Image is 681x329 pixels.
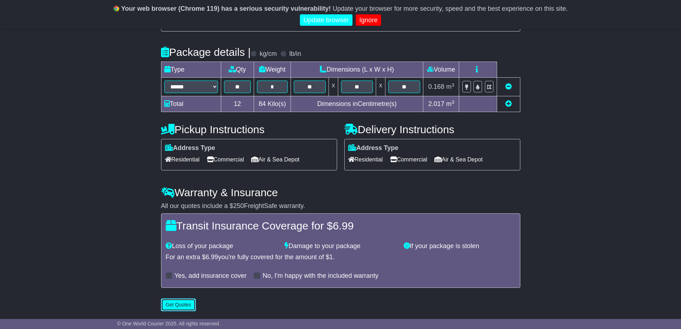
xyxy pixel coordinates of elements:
span: 6.99 [206,253,218,261]
sup: 3 [452,100,454,105]
td: Total [161,96,221,112]
td: Dimensions in Centimetre(s) [291,96,423,112]
td: Volume [423,62,459,78]
h4: Package details | [161,46,251,58]
span: 2.017 [428,100,444,107]
a: Update browser [300,14,352,26]
label: Address Type [348,144,399,152]
span: Commercial [390,154,427,165]
span: Commercial [207,154,244,165]
span: Residential [348,154,383,165]
td: Type [161,62,221,78]
span: 0.168 [428,83,444,90]
button: Get Quotes [161,299,196,311]
div: For an extra $ you're fully covered for the amount of $ . [166,253,516,261]
span: 250 [233,202,244,209]
label: No, I'm happy with the included warranty [263,272,379,280]
td: Qty [221,62,254,78]
td: x [376,78,385,96]
td: Weight [254,62,291,78]
td: Dimensions (L x W x H) [291,62,423,78]
td: x [329,78,338,96]
sup: 3 [452,82,454,88]
a: Ignore [356,14,381,26]
span: Residential [165,154,200,165]
span: m [446,83,454,90]
h4: Transit Insurance Coverage for $ [166,220,516,232]
td: 12 [221,96,254,112]
label: Yes, add insurance cover [175,272,247,280]
label: lb/in [289,50,301,58]
span: Air & Sea Depot [434,154,483,165]
div: Damage to your package [281,242,400,250]
h4: Warranty & Insurance [161,187,520,198]
span: m [446,100,454,107]
span: 6.99 [333,220,354,232]
a: Add new item [505,100,512,107]
a: Remove this item [505,83,512,90]
h4: Pickup Instructions [161,124,337,135]
span: 84 [259,100,266,107]
h4: Delivery Instructions [344,124,520,135]
label: kg/cm [259,50,277,58]
span: Air & Sea Depot [251,154,300,165]
b: Your web browser (Chrome 119) has a serious security vulnerability! [121,5,331,12]
div: Loss of your package [162,242,281,250]
td: Kilo(s) [254,96,291,112]
div: If your package is stolen [400,242,519,250]
label: Address Type [165,144,215,152]
span: © One World Courier 2025. All rights reserved. [117,321,220,326]
div: All our quotes include a $ FreightSafe warranty. [161,202,520,210]
span: 1 [329,253,333,261]
span: Update your browser for more security, speed and the best experience on this site. [332,5,568,12]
